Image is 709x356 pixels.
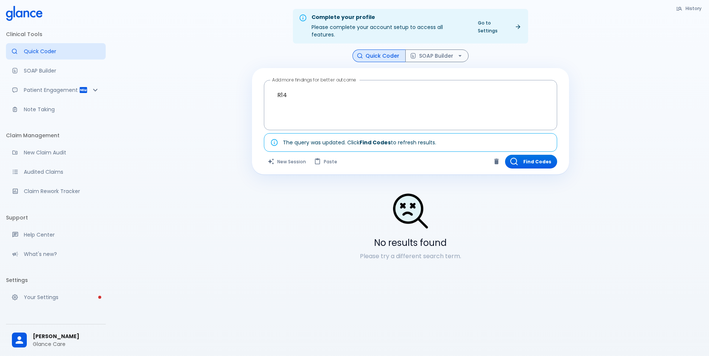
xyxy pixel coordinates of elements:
a: Get help from our support team [6,227,106,243]
li: Claim Management [6,126,106,144]
p: Please try a different search term. [252,252,569,261]
a: Advanced note-taking [6,101,106,118]
li: Settings [6,271,106,289]
p: Audited Claims [24,168,100,176]
span: [PERSON_NAME] [33,333,100,340]
button: Clear [491,156,502,167]
a: Please complete account setup [6,289,106,305]
div: Patient Reports & Referrals [6,82,106,98]
a: Monitor progress of claim corrections [6,183,106,199]
div: [PERSON_NAME]Glance Care [6,327,106,353]
p: Patient Engagement [24,86,79,94]
p: Quick Coder [24,48,100,55]
p: Help Center [24,231,100,238]
li: Support [6,209,106,227]
a: Audit a new claim [6,144,106,161]
button: SOAP Builder [405,49,469,62]
p: Glance Care [33,340,100,348]
p: Note Taking [24,106,100,113]
button: Paste from clipboard [310,155,342,169]
div: Complete your profile [312,13,467,22]
li: Clinical Tools [6,25,106,43]
p: What's new? [24,250,100,258]
textarea: R14 [269,83,552,115]
p: Claim Rework Tracker [24,187,100,195]
h5: No results found [252,237,569,249]
div: The query was updated. Click to refresh results. [283,136,436,149]
div: Please complete your account setup to access all features. [312,11,467,41]
button: Quick Coder [352,49,406,62]
a: View audited claims [6,164,106,180]
a: Docugen: Compose a clinical documentation in seconds [6,62,106,79]
button: Clears all inputs and results. [264,155,310,169]
a: Moramiz: Find ICD10AM codes instantly [6,43,106,60]
p: New Claim Audit [24,149,100,156]
strong: Find Codes [360,139,391,146]
div: Recent updates and feature releases [6,246,106,262]
img: Search Not Found [392,192,429,230]
p: Your Settings [24,294,100,301]
button: History [672,3,706,14]
p: SOAP Builder [24,67,100,74]
button: Find Codes [505,155,557,169]
a: Go to Settings [473,17,525,36]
